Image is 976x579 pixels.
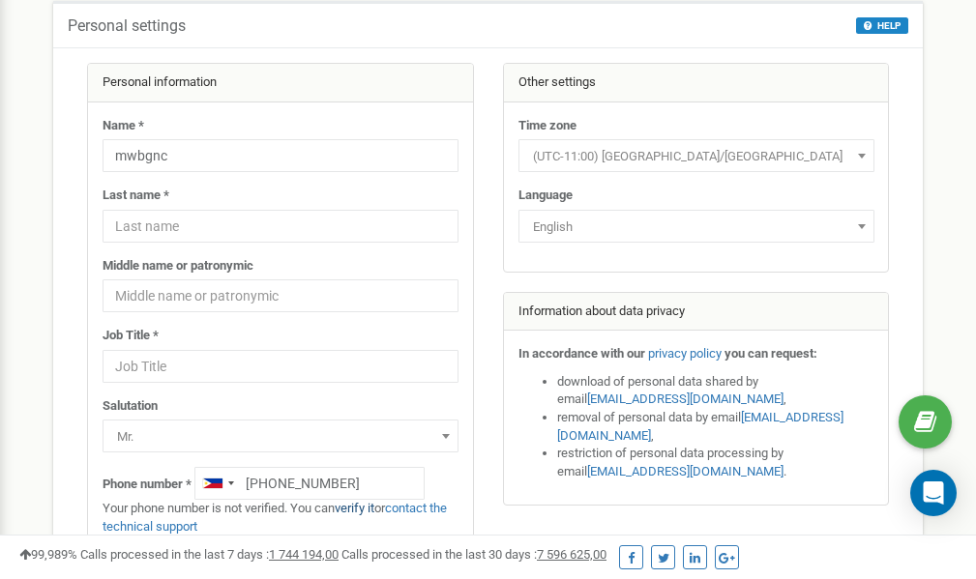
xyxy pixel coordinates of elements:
[525,143,868,170] span: (UTC-11:00) Pacific/Midway
[103,257,253,275] label: Middle name or patronymic
[518,346,645,361] strong: In accordance with our
[68,17,186,35] h5: Personal settings
[856,17,908,34] button: HELP
[103,397,158,416] label: Salutation
[725,346,817,361] strong: you can request:
[525,214,868,241] span: English
[103,501,447,534] a: contact the technical support
[341,547,606,562] span: Calls processed in the last 30 days :
[648,346,722,361] a: privacy policy
[587,464,784,478] a: [EMAIL_ADDRESS][DOMAIN_NAME]
[587,391,784,406] a: [EMAIL_ADDRESS][DOMAIN_NAME]
[103,350,458,383] input: Job Title
[103,117,144,135] label: Name *
[80,547,339,562] span: Calls processed in the last 7 days :
[557,409,874,445] li: removal of personal data by email ,
[103,139,458,172] input: Name
[109,423,452,450] span: Mr.
[518,139,874,172] span: (UTC-11:00) Pacific/Midway
[195,468,240,499] div: Telephone country code
[19,547,77,562] span: 99,989%
[103,476,192,494] label: Phone number *
[518,117,577,135] label: Time zone
[557,410,843,443] a: [EMAIL_ADDRESS][DOMAIN_NAME]
[557,373,874,409] li: download of personal data shared by email ,
[194,467,425,500] input: +1-800-555-55-55
[557,445,874,480] li: restriction of personal data processing by email .
[504,64,889,102] div: Other settings
[269,547,339,562] u: 1 744 194,00
[910,470,957,516] div: Open Intercom Messenger
[103,187,169,205] label: Last name *
[518,187,573,205] label: Language
[335,501,374,515] a: verify it
[103,279,458,312] input: Middle name or patronymic
[88,64,473,102] div: Personal information
[537,547,606,562] u: 7 596 625,00
[103,420,458,452] span: Mr.
[504,293,889,332] div: Information about data privacy
[103,327,159,345] label: Job Title *
[103,210,458,243] input: Last name
[518,210,874,243] span: English
[103,500,458,536] p: Your phone number is not verified. You can or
